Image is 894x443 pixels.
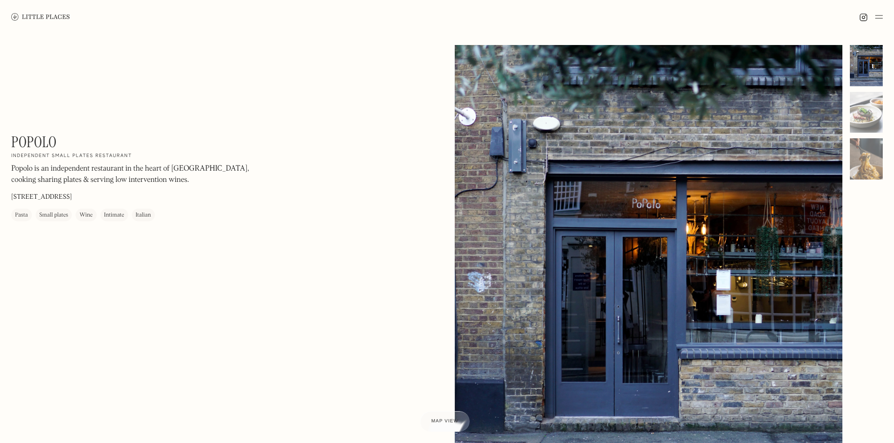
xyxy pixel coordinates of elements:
a: Map view [420,411,470,432]
span: Map view [431,419,458,424]
h1: Popolo [11,133,57,151]
div: Intimate [104,210,124,220]
div: Italian [136,210,151,220]
p: [STREET_ADDRESS] [11,192,72,202]
p: Popolo is an independent restaurant in the heart of [GEOGRAPHIC_DATA], cooking sharing plates & s... [11,163,265,186]
div: Small plates [39,210,69,220]
div: Pasta [15,210,28,220]
h2: Independent small plates restaurant [11,153,132,159]
div: Wine [79,210,92,220]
